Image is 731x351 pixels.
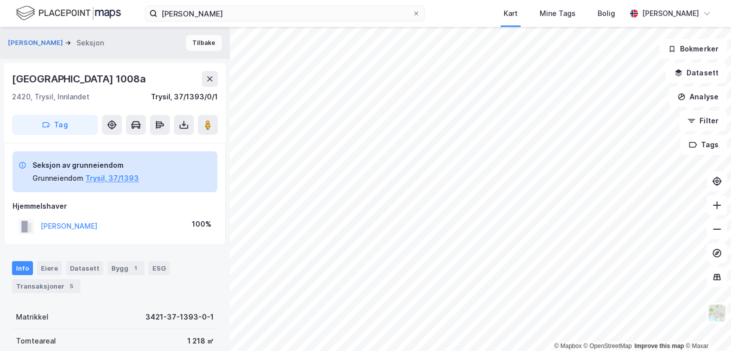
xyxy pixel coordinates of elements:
[37,261,62,275] div: Eiere
[151,91,218,103] div: Trysil, 37/1393/0/1
[16,4,121,22] img: logo.f888ab2527a4732fd821a326f86c7f29.svg
[148,261,170,275] div: ESG
[32,159,139,171] div: Seksjon av grunneiendom
[598,7,615,19] div: Bolig
[584,343,632,350] a: OpenStreetMap
[16,311,48,323] div: Matrikkel
[192,218,211,230] div: 100%
[660,39,727,59] button: Bokmerker
[130,263,140,273] div: 1
[554,343,582,350] a: Mapbox
[187,335,214,347] div: 1 218 ㎡
[12,261,33,275] div: Info
[107,261,144,275] div: Bygg
[642,7,699,19] div: [PERSON_NAME]
[76,37,104,49] div: Seksjon
[32,172,83,184] div: Grunneiendom
[540,7,576,19] div: Mine Tags
[681,303,731,351] iframe: Chat Widget
[157,6,412,21] input: Søk på adresse, matrikkel, gårdeiere, leietakere eller personer
[504,7,518,19] div: Kart
[635,343,684,350] a: Improve this map
[85,172,139,184] button: Trysil, 37/1393
[145,311,214,323] div: 3421-37-1393-0-1
[66,261,103,275] div: Datasett
[66,281,76,291] div: 5
[186,35,222,51] button: Tilbake
[12,71,147,87] div: [GEOGRAPHIC_DATA] 1008a
[8,38,65,48] button: [PERSON_NAME]
[679,111,727,131] button: Filter
[12,115,98,135] button: Tag
[669,87,727,107] button: Analyse
[12,200,217,212] div: Hjemmelshaver
[12,279,80,293] div: Transaksjoner
[12,91,89,103] div: 2420, Trysil, Innlandet
[666,63,727,83] button: Datasett
[16,335,56,347] div: Tomteareal
[681,135,727,155] button: Tags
